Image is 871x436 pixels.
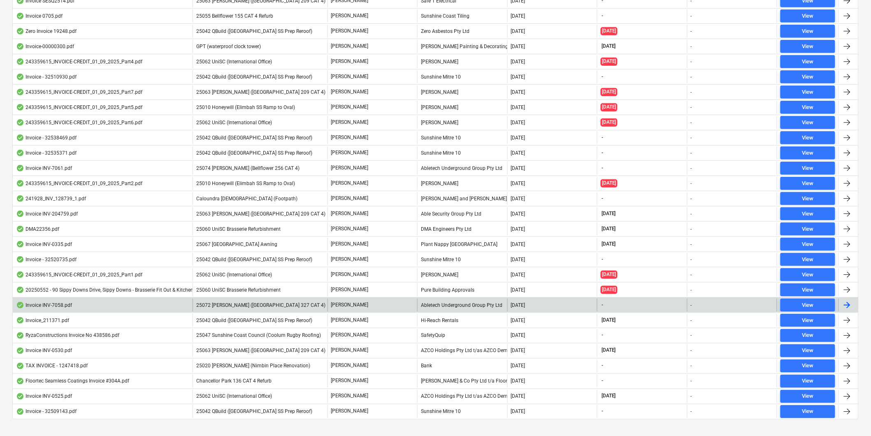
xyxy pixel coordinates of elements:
div: Floortec Seamless Coatings Invoice #304A.pdf [16,378,129,385]
div: - [691,241,692,247]
span: [DATE] [601,88,618,96]
div: Invoice INV-0530.pdf [16,348,72,354]
div: Bank [417,359,507,373]
span: [DATE] [601,286,618,294]
div: View [802,103,813,112]
div: Plant Nappy [GEOGRAPHIC_DATA] [417,238,507,251]
button: View [780,268,835,281]
div: Invoice-00000300.pdf [16,43,74,50]
div: Invoice - 32538469.pdf [16,135,77,141]
span: [DATE] [601,317,617,324]
div: View [802,240,813,249]
div: OCR finished [16,211,24,217]
div: [DATE] [511,363,525,369]
div: OCR finished [16,226,24,232]
div: View [802,316,813,325]
div: View [802,88,813,97]
span: [DATE] [601,58,618,65]
div: View [802,225,813,234]
div: [DATE] [511,150,525,156]
div: OCR finished [16,104,24,111]
p: [PERSON_NAME] [331,347,369,354]
p: [PERSON_NAME] [331,301,369,308]
div: Invoice - 32509143.pdf [16,408,77,415]
div: [DATE] [511,28,525,34]
p: [PERSON_NAME] [331,256,369,263]
div: DMA Engineers Pty Ltd [417,223,507,236]
div: Invoice - 32510930.pdf [16,74,77,80]
p: [PERSON_NAME] [331,134,369,141]
div: View [802,285,813,295]
div: OCR finished [16,13,24,19]
span: 25062 UniSC (International Office) [196,394,272,399]
div: - [691,257,692,262]
button: View [780,70,835,83]
div: Sunshine Coast Tiling [417,9,507,23]
div: [PERSON_NAME] [417,177,507,190]
span: [DATE] [601,27,618,35]
p: [PERSON_NAME] [331,149,369,156]
p: [PERSON_NAME] [331,378,369,385]
div: - [691,302,692,308]
span: 25063 Keyton (Chancellor Park 209 CAT 4) [196,348,325,354]
div: View [802,331,813,341]
button: View [780,207,835,220]
div: Hi-Reach Rentals [417,314,507,327]
p: [PERSON_NAME] [331,317,369,324]
button: View [780,177,835,190]
div: - [691,104,692,110]
div: Invoice INV-204759.pdf [16,211,78,217]
span: 25042 QBuild (Sunshine Beach SS Prep Reroof) [196,409,312,415]
div: - [691,272,692,278]
span: - [601,362,604,369]
div: - [691,333,692,339]
p: [PERSON_NAME] [331,12,369,19]
span: 25020 Patrick Lovekin (Nimbin Place Renovation) [196,363,310,369]
div: [DATE] [511,318,525,323]
div: [PERSON_NAME] [417,268,507,281]
span: 25060 UniSC Brasserie Refurbishment [196,287,281,293]
div: 243359615_INVOICE-CREDIT_01_09_2025_Part4.pdf [16,58,142,65]
div: Zero Invoice 19248.pdf [16,28,77,35]
div: OCR finished [16,393,24,400]
div: View [802,179,813,188]
div: [DATE] [511,120,525,125]
iframe: Chat Widget [830,397,871,436]
button: View [780,55,835,68]
div: Invoice INV-7061.pdf [16,165,72,172]
div: - [691,363,692,369]
div: [PERSON_NAME] [417,86,507,99]
span: 25067 Moffat Beach Awning [196,241,277,247]
button: View [780,192,835,205]
span: - [601,149,604,156]
div: [DATE] [511,257,525,262]
p: [PERSON_NAME] [331,73,369,80]
span: [DATE] [601,225,617,232]
div: 241928_INV_128739_1.pdf [16,195,86,202]
div: OCR finished [16,332,24,339]
div: View [802,407,813,417]
span: 25063 Keyton (Chancellor Park 209 CAT 4) [196,211,325,217]
div: Sunshine Mitre 10 [417,70,507,83]
div: DMA22356.pdf [16,226,59,232]
div: - [691,44,692,49]
p: [PERSON_NAME] [331,104,369,111]
div: [DATE] [511,302,525,308]
div: [DATE] [511,394,525,399]
div: [DATE] [511,89,525,95]
p: [PERSON_NAME] [331,393,369,400]
span: [DATE] [601,118,618,126]
span: 25062 UniSC (International Office) [196,59,272,65]
div: - [691,135,692,141]
span: - [601,301,604,308]
div: OCR finished [16,43,24,50]
div: AZCO Holdings Pty Ltd t/as AZCO Demolition [417,390,507,403]
button: View [780,314,835,327]
div: Sunshine Mitre 10 [417,146,507,160]
span: 25074 Keyton (Bellflower 256 CAT 4) [196,165,300,171]
div: View [802,27,813,36]
span: 25042 QBuild (Sunshine Beach SS Prep Reroof) [196,28,312,34]
button: View [780,40,835,53]
div: [DATE] [511,241,525,247]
